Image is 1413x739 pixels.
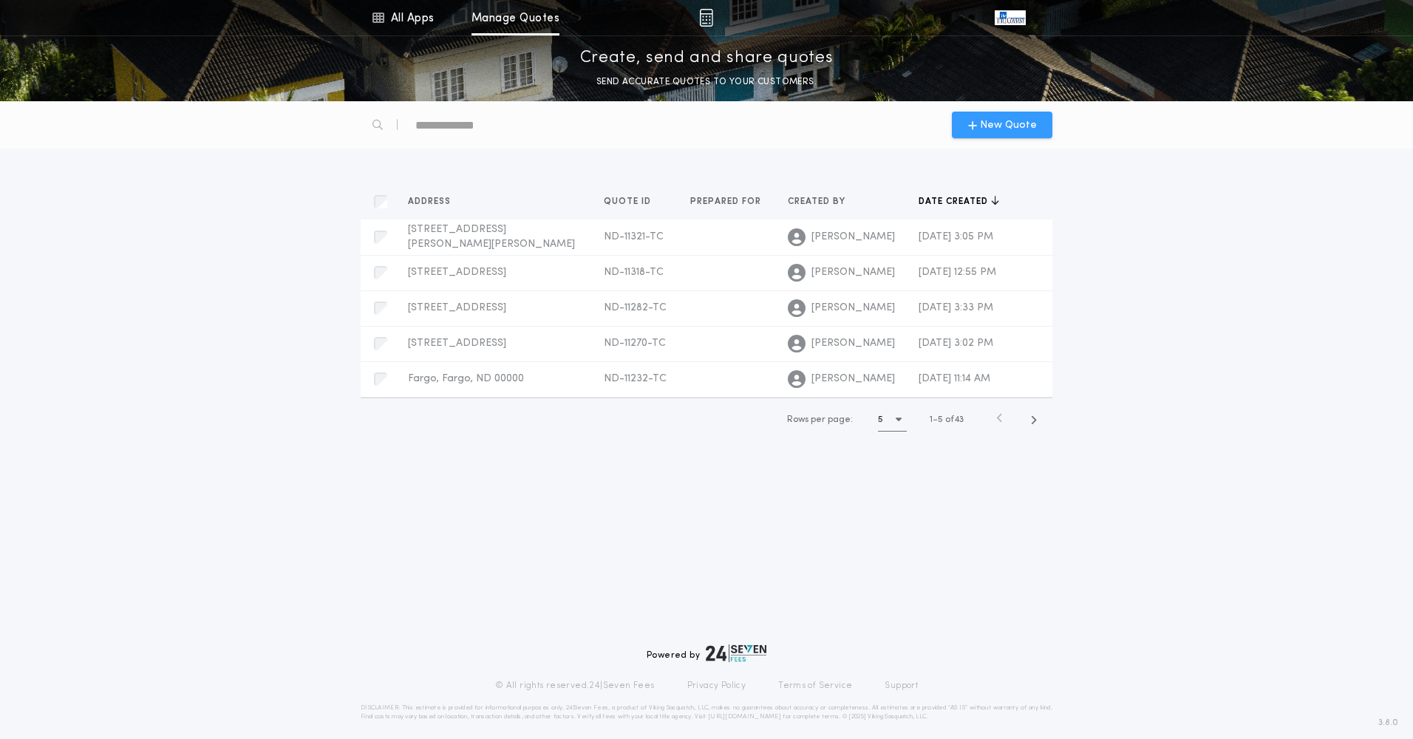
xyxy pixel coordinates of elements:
a: Privacy Policy [687,680,746,692]
div: Powered by [647,644,766,662]
span: Created by [788,196,848,208]
span: 5 [938,415,943,424]
img: img [699,9,713,27]
p: SEND ACCURATE QUOTES TO YOUR CUSTOMERS. [596,75,817,89]
img: vs-icon [995,10,1026,25]
span: [PERSON_NAME] [811,230,895,245]
span: of 43 [945,413,964,426]
span: [DATE] 3:02 PM [919,338,993,349]
img: logo [706,644,766,662]
span: ND-11318-TC [604,267,664,278]
h1: 5 [878,412,883,427]
p: DISCLAIMER: This estimate is provided for informational purposes only. 24|Seven Fees, a product o... [361,704,1052,721]
span: New Quote [980,118,1037,133]
span: [DATE] 3:05 PM [919,231,993,242]
span: ND-11321-TC [604,231,664,242]
button: Quote ID [604,194,662,209]
p: Create, send and share quotes [580,47,834,70]
span: [STREET_ADDRESS] [408,338,506,349]
span: [DATE] 3:33 PM [919,302,993,313]
span: Date created [919,196,991,208]
button: 5 [878,408,907,432]
span: Address [408,196,454,208]
p: © All rights reserved. 24|Seven Fees [495,680,655,692]
button: Address [408,194,462,209]
span: [STREET_ADDRESS][PERSON_NAME][PERSON_NAME] [408,224,575,250]
span: [STREET_ADDRESS] [408,302,506,313]
a: Terms of Service [778,680,852,692]
span: [DATE] 12:55 PM [919,267,996,278]
a: Support [885,680,918,692]
span: [PERSON_NAME] [811,372,895,386]
span: [PERSON_NAME] [811,336,895,351]
span: Prepared for [690,196,764,208]
button: New Quote [952,112,1052,138]
span: 1 [930,415,933,424]
button: Date created [919,194,999,209]
span: ND-11270-TC [604,338,666,349]
span: [PERSON_NAME] [811,265,895,280]
span: Fargo, Fargo, ND 00000 [408,373,524,384]
button: Created by [788,194,857,209]
a: [URL][DOMAIN_NAME] [708,714,781,720]
span: [PERSON_NAME] [811,301,895,316]
span: ND-11232-TC [604,373,667,384]
span: Quote ID [604,196,654,208]
span: [STREET_ADDRESS] [408,267,506,278]
span: [DATE] 11:14 AM [919,373,990,384]
span: Rows per page: [787,415,853,424]
span: ND-11282-TC [604,302,667,313]
span: 3.8.0 [1378,716,1398,729]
